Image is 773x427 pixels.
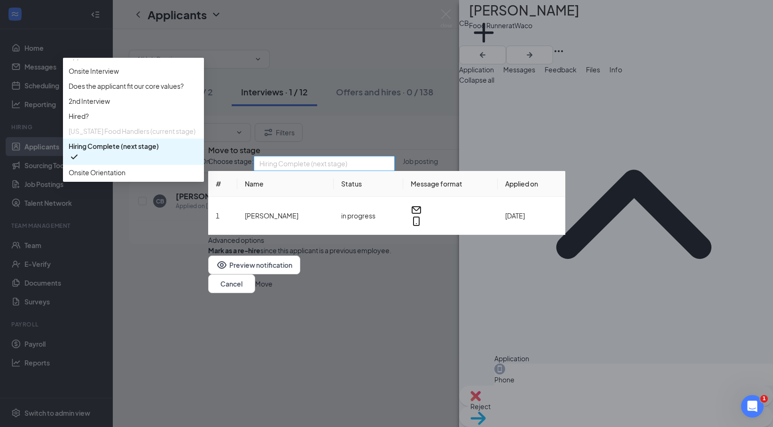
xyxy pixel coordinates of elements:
[255,279,273,289] button: Move
[69,111,89,121] span: Hired?
[216,211,219,220] span: 1
[208,245,391,256] div: since this applicant is a previous employee.
[403,171,497,197] th: Message format
[741,395,764,418] iframe: Intercom live chat
[69,66,119,76] span: Onsite Interview
[411,204,422,216] svg: Email
[69,96,110,106] span: 2nd Interview
[498,197,565,235] td: [DATE]
[208,256,300,274] button: EyePreview notification
[237,171,334,197] th: Name
[498,171,565,197] th: Applied on
[237,197,334,235] td: [PERSON_NAME]
[760,395,768,403] span: 1
[208,156,254,171] span: Choose stage:
[69,81,184,91] span: Does the applicant fit our core values?
[208,171,237,197] th: #
[259,156,347,171] span: Hiring Complete (next stage)
[208,246,260,255] b: Mark as a re-hire
[69,151,80,163] svg: Checkmark
[208,274,255,293] button: Cancel
[69,167,125,178] span: Onsite Orientation
[334,197,403,235] td: in progress
[208,144,260,156] h3: Move to stage
[334,171,403,197] th: Status
[69,141,159,151] span: Hiring Complete (next stage)
[411,216,422,227] svg: MobileSms
[69,126,195,136] span: [US_STATE] Food Handlers (current stage)
[216,259,227,271] svg: Eye
[208,235,565,245] div: Advanced options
